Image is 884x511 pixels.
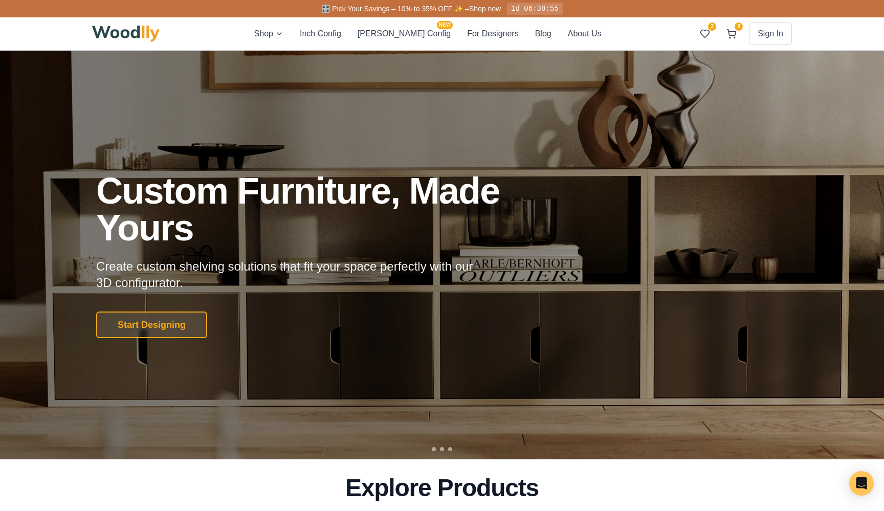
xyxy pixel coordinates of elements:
[735,23,743,31] span: 8
[696,25,714,43] button: 2
[849,471,874,496] div: Open Intercom Messenger
[96,312,207,338] button: Start Designing
[535,27,551,40] button: Blog
[92,26,160,42] img: Woodlly
[96,258,489,291] p: Create custom shelving solutions that fit your space perfectly with our 3D configurator.
[96,476,788,500] h2: Explore Products
[437,21,453,29] span: NEW
[321,5,469,13] span: 🎛️ Pick Your Savings – 10% to 35% OFF ✨ –
[358,27,451,40] button: [PERSON_NAME] ConfigNEW
[254,27,283,40] button: Shop
[96,172,555,246] h1: Custom Furniture, Made Yours
[300,27,341,40] button: Inch Config
[507,3,562,15] div: 1d 06:38:55
[749,23,792,45] button: Sign In
[568,27,602,40] button: About Us
[708,23,716,31] span: 2
[469,5,501,13] a: Shop now
[467,27,518,40] button: For Designers
[722,25,741,43] button: 8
